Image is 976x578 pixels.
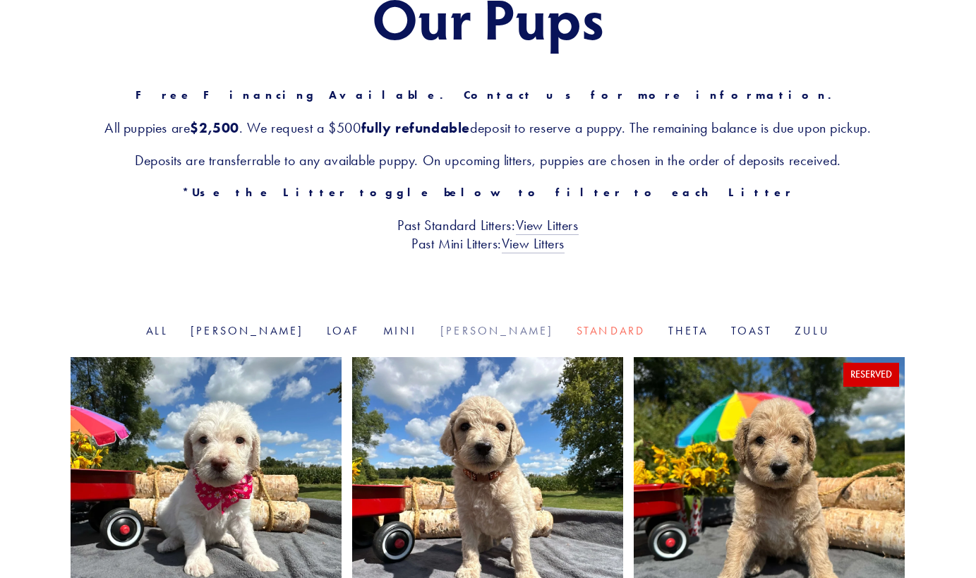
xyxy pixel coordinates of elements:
[182,186,794,199] strong: *Use the Litter toggle below to filter to each Litter
[191,324,304,337] a: [PERSON_NAME]
[71,119,905,137] h3: All puppies are . We request a $500 deposit to reserve a puppy. The remaining balance is due upon...
[71,216,905,253] h3: Past Standard Litters: Past Mini Litters:
[146,324,168,337] a: All
[440,324,554,337] a: [PERSON_NAME]
[795,324,830,337] a: Zulu
[502,235,565,253] a: View Litters
[668,324,709,337] a: Theta
[71,151,905,169] h3: Deposits are transferrable to any available puppy. On upcoming litters, puppies are chosen in the...
[361,119,471,136] strong: fully refundable
[383,324,418,337] a: Mini
[190,119,239,136] strong: $2,500
[327,324,361,337] a: Loaf
[731,324,772,337] a: Toast
[577,324,646,337] a: Standard
[516,217,579,235] a: View Litters
[135,88,841,102] strong: Free Financing Available. Contact us for more information.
